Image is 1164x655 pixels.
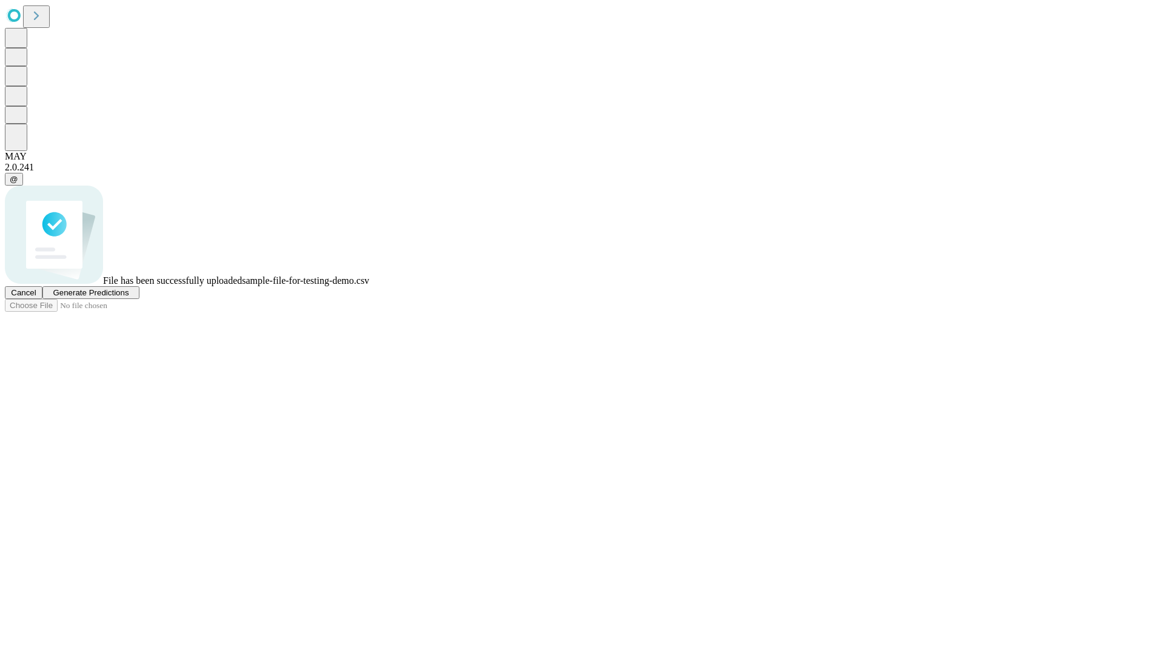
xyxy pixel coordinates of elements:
span: Generate Predictions [53,288,129,297]
span: sample-file-for-testing-demo.csv [242,275,369,286]
button: Generate Predictions [42,286,139,299]
div: 2.0.241 [5,162,1159,173]
span: @ [10,175,18,184]
span: File has been successfully uploaded [103,275,242,286]
div: MAY [5,151,1159,162]
button: @ [5,173,23,186]
button: Cancel [5,286,42,299]
span: Cancel [11,288,36,297]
